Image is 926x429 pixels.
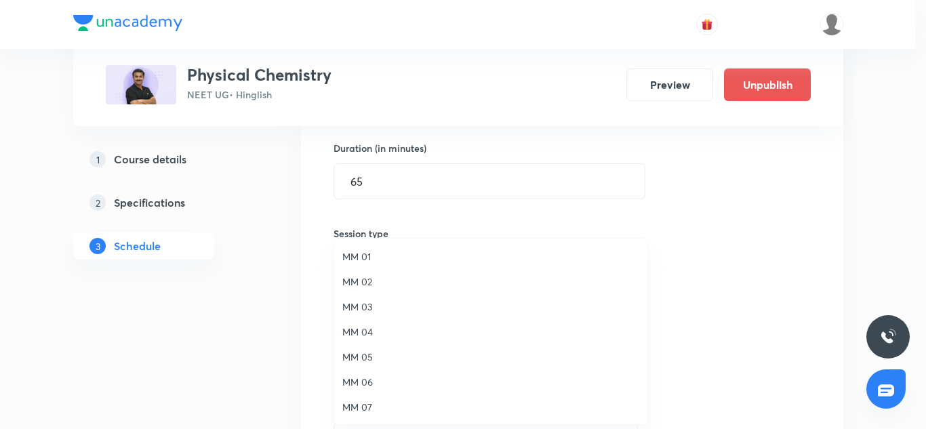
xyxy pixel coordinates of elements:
[342,325,639,339] span: MM 04
[342,300,639,314] span: MM 03
[342,249,639,264] span: MM 01
[342,400,639,414] span: MM 07
[342,350,639,364] span: MM 05
[342,375,639,389] span: MM 06
[342,274,639,289] span: MM 02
